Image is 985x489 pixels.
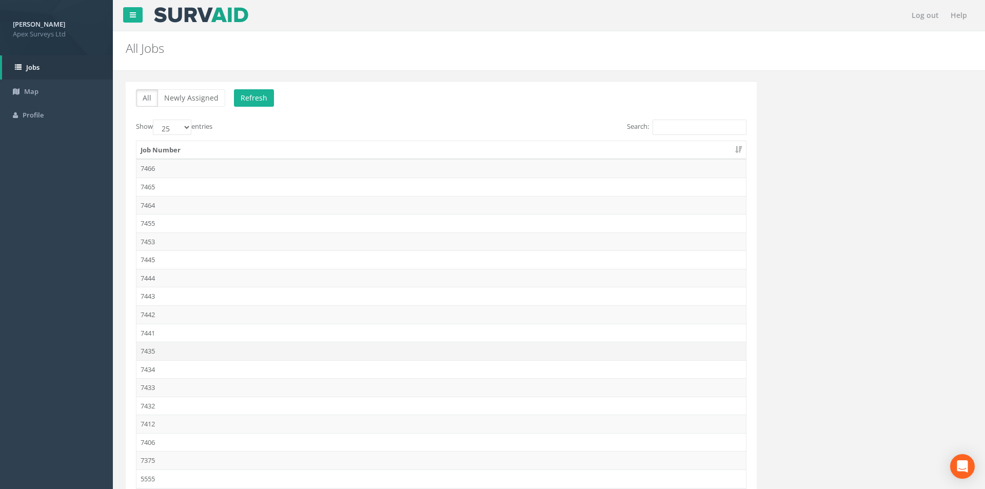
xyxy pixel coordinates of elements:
[157,89,225,107] button: Newly Assigned
[136,269,746,287] td: 7444
[136,451,746,470] td: 7375
[136,342,746,360] td: 7435
[136,378,746,397] td: 7433
[136,120,212,135] label: Show entries
[136,305,746,324] td: 7442
[136,287,746,305] td: 7443
[136,214,746,232] td: 7455
[136,232,746,251] td: 7453
[2,55,113,80] a: Jobs
[136,178,746,196] td: 7465
[136,433,746,452] td: 7406
[136,250,746,269] td: 7445
[234,89,274,107] button: Refresh
[13,19,65,29] strong: [PERSON_NAME]
[24,87,38,96] span: Map
[13,29,100,39] span: Apex Surveys Ltd
[627,120,746,135] label: Search:
[136,89,158,107] button: All
[13,17,100,38] a: [PERSON_NAME] Apex Surveys Ltd
[136,397,746,415] td: 7432
[136,360,746,379] td: 7434
[153,120,191,135] select: Showentries
[26,63,40,72] span: Jobs
[136,196,746,214] td: 7464
[136,324,746,342] td: 7441
[950,454,975,479] div: Open Intercom Messenger
[136,159,746,178] td: 7466
[136,141,746,160] th: Job Number: activate to sort column ascending
[23,110,44,120] span: Profile
[136,470,746,488] td: 5555
[653,120,746,135] input: Search:
[136,415,746,433] td: 7412
[126,42,829,55] h2: All Jobs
